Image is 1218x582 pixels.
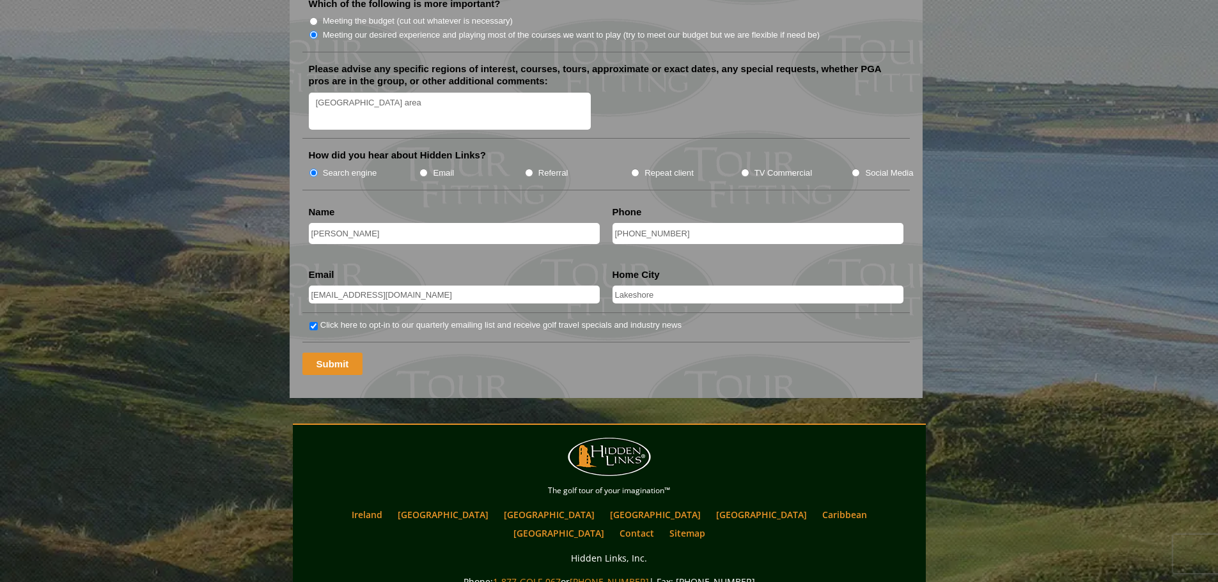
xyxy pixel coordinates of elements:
label: Email [309,268,334,281]
label: Name [309,206,335,218]
label: TV Commercial [754,167,812,180]
label: Search engine [323,167,377,180]
label: Referral [538,167,568,180]
p: Hidden Links, Inc. [296,550,923,566]
label: Meeting our desired experience and playing most of the courses we want to play (try to meet our b... [323,29,820,42]
label: Click here to opt-in to our quarterly emailing list and receive golf travel specials and industry... [320,319,682,332]
a: [GEOGRAPHIC_DATA] [507,524,611,542]
a: [GEOGRAPHIC_DATA] [604,505,707,524]
input: Submit [302,353,363,375]
label: How did you hear about Hidden Links? [309,149,487,162]
a: [GEOGRAPHIC_DATA] [497,505,601,524]
p: The golf tour of your imagination™ [296,484,923,498]
label: Please advise any specific regions of interest, courses, tours, approximate or exact dates, any s... [309,63,903,88]
label: Email [433,167,454,180]
a: Caribbean [816,505,873,524]
a: Sitemap [663,524,712,542]
a: [GEOGRAPHIC_DATA] [391,505,495,524]
label: Phone [613,206,642,218]
label: Meeting the budget (cut out whatever is necessary) [323,15,513,27]
label: Home City [613,268,660,281]
a: Ireland [345,505,389,524]
a: Contact [613,524,660,542]
label: Repeat client [644,167,694,180]
label: Social Media [865,167,913,180]
a: [GEOGRAPHIC_DATA] [710,505,813,524]
textarea: [GEOGRAPHIC_DATA] area [309,93,591,130]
